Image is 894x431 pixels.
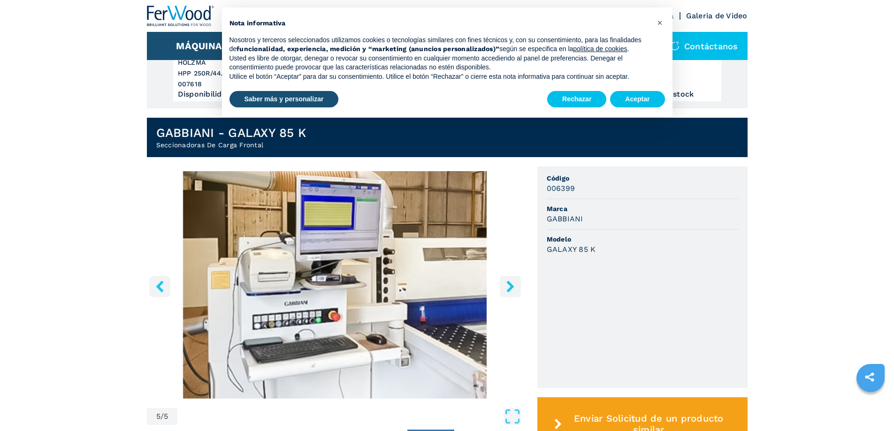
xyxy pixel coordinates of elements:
[160,413,164,420] span: /
[176,40,228,52] button: Máquinas
[156,413,160,420] span: 5
[229,36,650,54] p: Nosotros y terceros seleccionados utilizamos cookies o tecnologías similares con fines técnicos y...
[147,6,214,26] img: Ferwood
[686,11,748,20] a: Galeria de Video
[500,276,521,297] button: right-button
[854,389,887,424] iframe: Chat
[149,276,170,297] button: left-button
[858,365,881,389] a: sharethis
[229,91,339,108] button: Saber más y personalizar
[547,183,575,194] h3: 006399
[547,244,596,255] h3: GALAXY 85 K
[547,213,583,224] h3: GABBIANI
[147,171,523,399] img: Seccionadoras De Carga Frontal GABBIANI GALAXY 85 K
[180,408,520,425] button: Open Fullscreen
[229,72,650,82] p: Utilice el botón “Aceptar” para dar su consentimiento. Utilice el botón “Rechazar” o cierre esta ...
[573,45,627,53] a: política de cookies
[610,91,665,108] button: Aceptar
[156,125,306,140] h1: GABBIANI - GALAXY 85 K
[547,234,738,244] span: Modelo
[547,204,738,213] span: Marca
[156,140,306,150] h2: Seccionadoras De Carga Frontal
[547,174,738,183] span: Código
[653,15,668,30] button: Cerrar esta nota informativa
[178,57,289,90] h3: HOLZMA HPP 250R/44/44 007618
[661,32,748,60] div: Contáctanos
[229,54,650,72] p: Usted es libre de otorgar, denegar o revocar su consentimiento en cualquier momento accediendo al...
[164,413,168,420] span: 5
[178,92,289,97] div: Disponibilidad : en stock
[237,45,499,53] strong: funcionalidad, experiencia, medición y “marketing (anuncios personalizados)”
[229,19,650,28] h2: Nota informativa
[547,91,606,108] button: Rechazar
[657,17,663,28] span: ×
[147,171,523,399] div: Go to Slide 5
